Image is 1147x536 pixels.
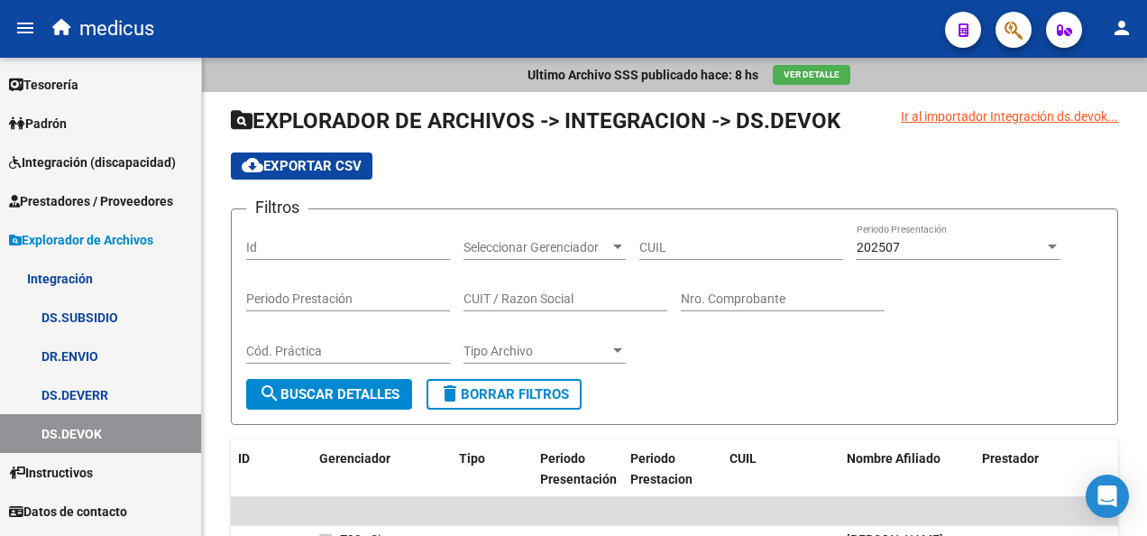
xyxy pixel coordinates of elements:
[259,386,399,402] span: Buscar Detalles
[729,451,757,466] span: CUIL
[14,17,36,39] mat-icon: menu
[623,439,722,499] datatable-header-cell: Periodo Prestacion
[463,344,610,359] span: Tipo Archivo
[9,191,173,211] span: Prestadores / Proveedores
[9,114,67,134] span: Padrón
[242,154,263,176] mat-icon: cloud_download
[231,439,312,499] datatable-header-cell: ID
[463,240,610,255] span: Seleccionar Gerenciador
[9,152,176,172] span: Integración (discapacidad)
[847,451,941,466] span: Nombre Afiliado
[246,379,412,410] button: Buscar Detalles
[9,75,78,95] span: Tesorería
[1111,17,1133,39] mat-icon: person
[901,106,1118,126] div: Ir al importador Integración ds.devok...
[231,108,840,134] span: EXPLORADOR DE ARCHIVOS -> INTEGRACION -> DS.DEVOK
[79,9,154,49] span: medicus
[439,386,569,402] span: Borrar Filtros
[722,439,840,499] datatable-header-cell: CUIL
[784,69,840,79] span: Ver Detalle
[459,451,485,466] span: Tipo
[9,463,93,483] span: Instructivos
[312,439,452,499] datatable-header-cell: Gerenciador
[242,158,362,174] span: Exportar CSV
[439,383,461,404] mat-icon: delete
[975,439,1128,499] datatable-header-cell: Prestador
[259,383,280,404] mat-icon: search
[630,451,693,486] span: Periodo Prestacion
[319,451,390,466] span: Gerenciador
[1086,475,1129,518] div: Open Intercom Messenger
[9,502,127,522] span: Datos de contacto
[246,195,308,220] h3: Filtros
[857,240,900,254] span: 202507
[452,439,533,499] datatable-header-cell: Tipo
[238,451,250,466] span: ID
[773,65,850,85] button: Ver Detalle
[540,451,617,486] span: Periodo Presentación
[533,439,623,499] datatable-header-cell: Periodo Presentación
[9,230,153,250] span: Explorador de Archivos
[528,65,758,85] p: Ultimo Archivo SSS publicado hace: 8 hs
[840,439,975,499] datatable-header-cell: Nombre Afiliado
[427,379,582,410] button: Borrar Filtros
[982,451,1039,466] span: Prestador
[231,152,372,180] button: Exportar CSV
